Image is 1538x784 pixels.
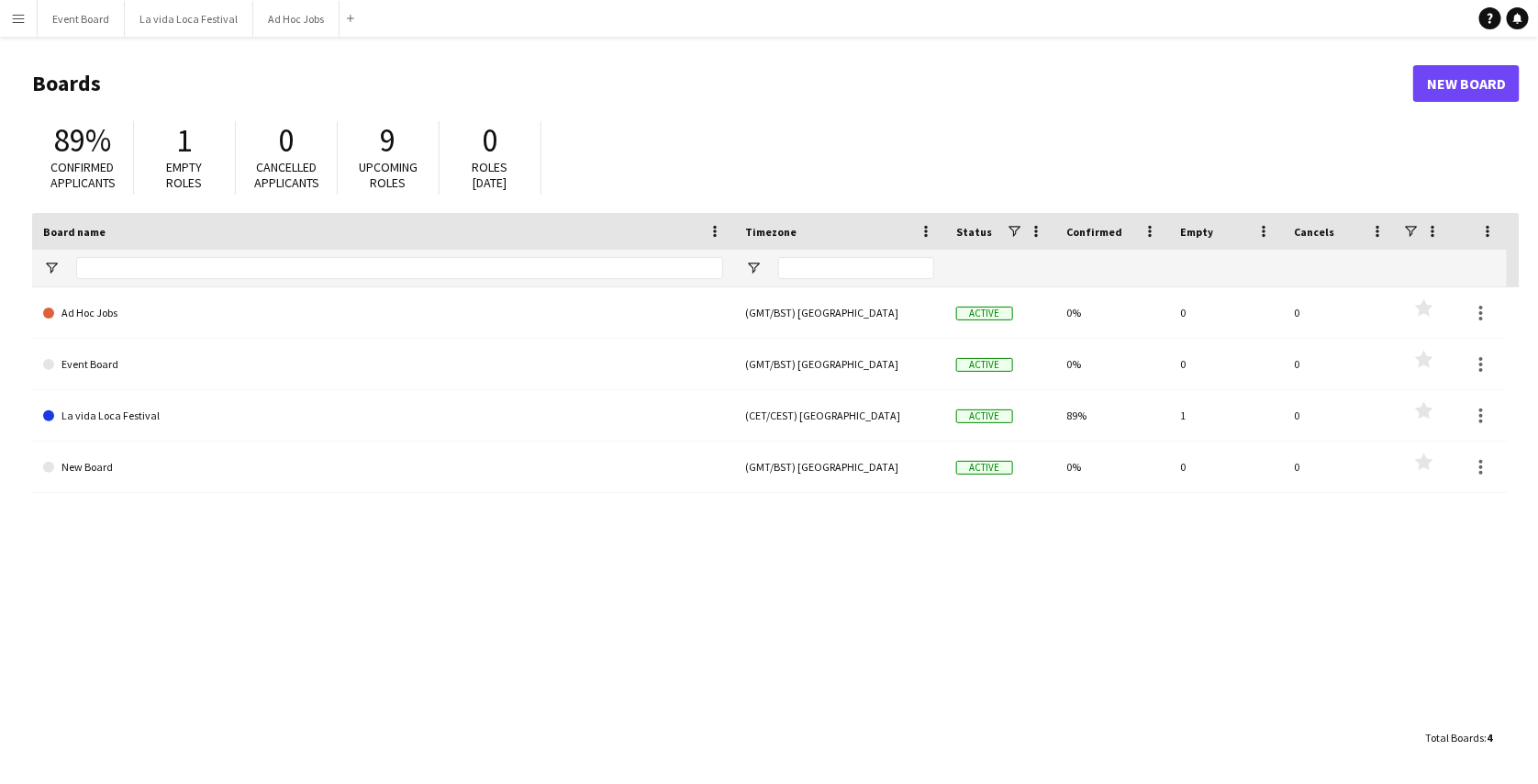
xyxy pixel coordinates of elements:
[43,225,106,239] span: Board name
[1294,225,1334,239] span: Cancels
[1066,225,1122,239] span: Confirmed
[359,159,418,191] span: Upcoming roles
[43,390,723,442] a: La vida Loca Festival
[43,339,723,390] a: Event Board
[734,390,945,441] div: (CET/CEST) [GEOGRAPHIC_DATA]
[956,225,992,239] span: Status
[734,287,945,338] div: (GMT/BST) [GEOGRAPHIC_DATA]
[1283,287,1397,338] div: 0
[1169,287,1283,338] div: 0
[38,1,125,37] button: Event Board
[1283,339,1397,389] div: 0
[1413,65,1520,102] a: New Board
[956,307,1013,320] span: Active
[253,1,340,37] button: Ad Hoc Jobs
[50,159,116,191] span: Confirmed applicants
[734,339,945,389] div: (GMT/BST) [GEOGRAPHIC_DATA]
[1055,339,1169,389] div: 0%
[1283,390,1397,441] div: 0
[76,257,723,279] input: Board name Filter Input
[1425,731,1484,745] span: Total Boards
[1283,442,1397,492] div: 0
[473,159,508,191] span: Roles [DATE]
[1169,339,1283,389] div: 0
[956,461,1013,475] span: Active
[177,120,193,161] span: 1
[1180,225,1213,239] span: Empty
[778,257,934,279] input: Timezone Filter Input
[1055,442,1169,492] div: 0%
[32,70,1413,97] h1: Boards
[745,225,797,239] span: Timezone
[43,260,60,276] button: Open Filter Menu
[279,120,295,161] span: 0
[1487,731,1492,745] span: 4
[1425,720,1492,756] div: :
[1055,390,1169,441] div: 89%
[54,120,111,161] span: 89%
[483,120,498,161] span: 0
[956,358,1013,372] span: Active
[734,442,945,492] div: (GMT/BST) [GEOGRAPHIC_DATA]
[381,120,396,161] span: 9
[956,409,1013,423] span: Active
[254,159,319,191] span: Cancelled applicants
[43,442,723,493] a: New Board
[1055,287,1169,338] div: 0%
[167,159,203,191] span: Empty roles
[1169,442,1283,492] div: 0
[43,287,723,339] a: Ad Hoc Jobs
[125,1,253,37] button: La vida Loca Festival
[1169,390,1283,441] div: 1
[745,260,762,276] button: Open Filter Menu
